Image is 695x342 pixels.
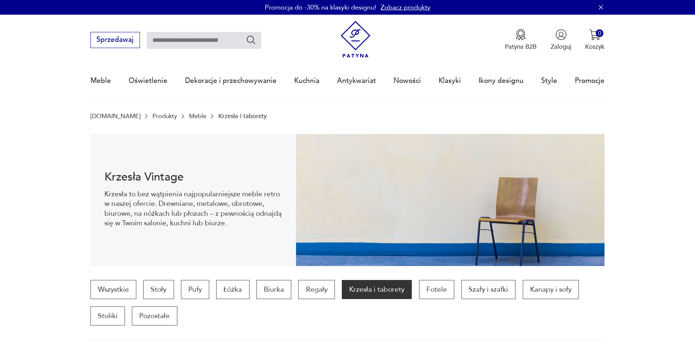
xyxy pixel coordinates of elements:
button: Patyna B2B [505,29,537,51]
img: Ikona koszyka [589,29,600,40]
a: Promocje [575,64,605,98]
a: Ikona medaluPatyna B2B [505,29,537,51]
a: [DOMAIN_NAME] [90,113,140,120]
a: Pozostałe [132,306,177,325]
p: Zaloguj [551,43,571,51]
a: Pufy [181,280,209,299]
img: bc88ca9a7f9d98aff7d4658ec262dcea.jpg [296,134,605,266]
p: Patyna B2B [505,43,537,51]
h1: Krzesła Vintage [104,172,282,182]
a: Stoliki [90,306,125,325]
div: 0 [596,29,603,37]
a: Stoły [143,280,174,299]
a: Szafy i szafki [461,280,515,299]
a: Klasyki [439,64,461,98]
a: Dekoracje i przechowywanie [185,64,277,98]
a: Meble [189,113,206,120]
button: 0Koszyk [585,29,605,51]
a: Łóżka [216,280,249,299]
a: Oświetlenie [129,64,167,98]
a: Regały [298,280,334,299]
p: Krzesła to bez wątpienia najpopularniejsze meble retro w naszej ofercie. Drewniane, metalowe, obr... [104,189,282,228]
img: Ikona medalu [515,29,526,40]
button: Sprzedawaj [90,32,140,48]
a: Produkty [152,113,177,120]
a: Zobacz produkty [381,3,430,12]
p: Promocja do -30% na klasyki designu! [265,3,376,12]
a: Ikony designu [478,64,524,98]
img: Patyna - sklep z meblami i dekoracjami vintage [337,21,374,58]
a: Meble [90,64,111,98]
a: Nowości [393,64,421,98]
img: Ikonka użytkownika [555,29,567,40]
a: Krzesła i taborety [342,280,412,299]
a: Wszystkie [90,280,136,299]
p: Krzesła i taborety [218,113,267,120]
a: Kanapy i sofy [523,280,579,299]
a: Style [541,64,557,98]
a: Sprzedawaj [90,37,140,43]
a: Fotele [419,280,454,299]
button: Szukaj [246,34,256,45]
a: Kuchnia [294,64,319,98]
p: Koszyk [585,43,605,51]
a: Antykwariat [337,64,376,98]
a: Biurka [256,280,291,299]
button: Zaloguj [551,29,571,51]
